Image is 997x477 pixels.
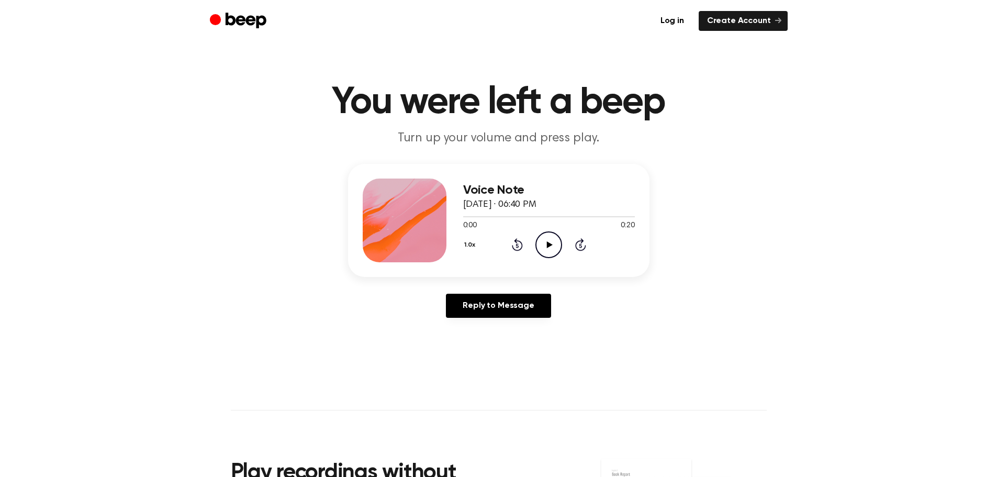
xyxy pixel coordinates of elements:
h3: Voice Note [463,183,635,197]
span: [DATE] · 06:40 PM [463,200,536,209]
a: Beep [210,11,269,31]
span: 0:00 [463,220,477,231]
button: 1.0x [463,236,479,254]
span: 0:20 [621,220,634,231]
a: Reply to Message [446,294,551,318]
a: Create Account [699,11,788,31]
p: Turn up your volume and press play. [298,130,700,147]
h1: You were left a beep [231,84,767,121]
a: Log in [652,11,692,31]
